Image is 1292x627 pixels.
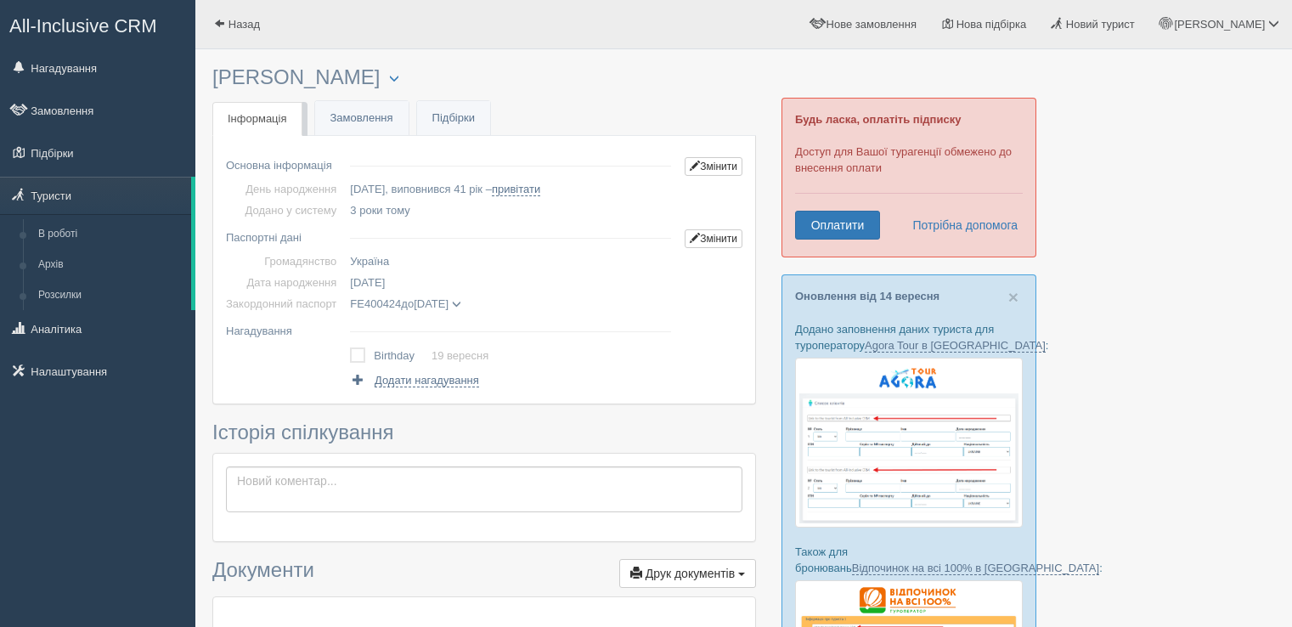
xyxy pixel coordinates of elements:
[795,211,880,240] a: Оплатити
[432,349,488,362] a: 19 вересня
[646,567,735,580] span: Друк документів
[226,178,343,200] td: День народження
[795,113,961,126] b: Будь ласка, оплатіть підписку
[1174,18,1265,31] span: [PERSON_NAME]
[781,98,1036,257] div: Доступ для Вашої турагенції обмежено до внесення оплати
[228,18,260,31] span: Назад
[31,280,191,311] a: Розсилки
[795,321,1023,353] p: Додано заповнення даних туриста для туроператору :
[901,211,1018,240] a: Потрібна допомога
[852,562,1099,575] a: Відпочинок на всі 100% в [GEOGRAPHIC_DATA]
[685,229,742,248] a: Змінити
[228,112,287,125] span: Інформація
[212,421,756,443] h3: Історія спілкування
[795,358,1023,528] img: agora-tour-%D1%84%D0%BE%D1%80%D0%BC%D0%B0-%D0%B1%D1%80%D0%BE%D0%BD%D1%8E%D0%B2%D0%B0%D0%BD%D0%BD%...
[350,297,460,310] span: до
[212,102,302,137] a: Інформація
[350,372,478,388] a: Додати нагадування
[1,1,195,48] a: All-Inclusive CRM
[226,149,343,178] td: Основна інформація
[374,344,432,368] td: Birthday
[1066,18,1135,31] span: Новий турист
[619,559,756,588] button: Друк документів
[31,250,191,280] a: Архів
[350,276,385,289] span: [DATE]
[417,101,490,136] a: Підбірки
[492,183,540,196] a: привітати
[226,200,343,221] td: Додано у систему
[212,559,756,588] h3: Документи
[226,314,343,342] td: Нагадування
[956,18,1027,31] span: Нова підбірка
[226,221,343,251] td: Паспортні дані
[1008,287,1018,307] span: ×
[795,290,939,302] a: Оновлення від 14 вересня
[315,101,409,136] a: Замовлення
[795,544,1023,576] p: Також для бронювань :
[350,204,409,217] span: 3 роки тому
[226,272,343,293] td: Дата народження
[226,293,343,314] td: Закордонний паспорт
[1008,288,1018,306] button: Close
[414,297,449,310] span: [DATE]
[343,178,678,200] td: [DATE], виповнився 41 рік –
[226,251,343,272] td: Громадянство
[212,66,756,89] h3: [PERSON_NAME]
[685,157,742,176] a: Змінити
[827,18,917,31] span: Нове замовлення
[375,374,479,387] span: Додати нагадування
[350,297,401,310] span: FE400424
[865,339,1046,353] a: Agora Tour в [GEOGRAPHIC_DATA]
[31,219,191,250] a: В роботі
[9,15,157,37] span: All-Inclusive CRM
[343,251,678,272] td: Україна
